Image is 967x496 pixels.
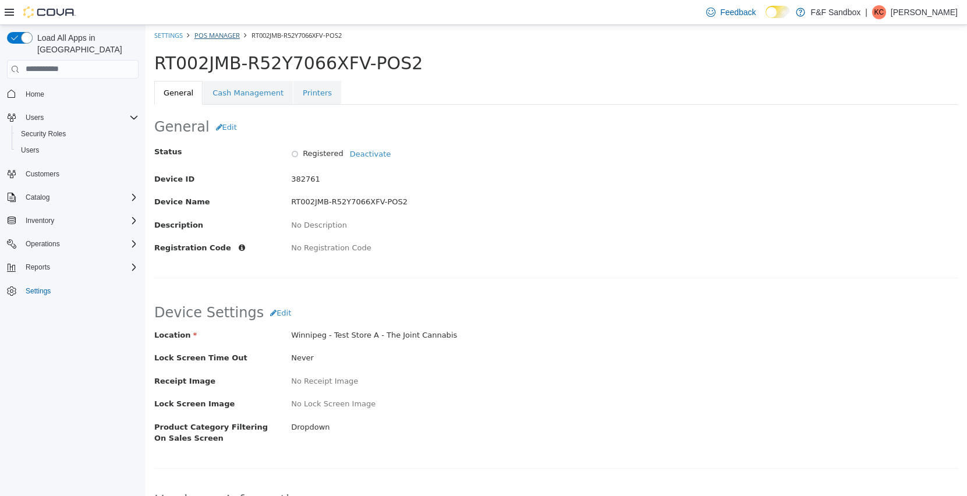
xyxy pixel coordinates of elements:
[720,6,756,18] span: Feedback
[7,81,139,330] nav: Complex example
[26,286,51,296] span: Settings
[12,142,143,158] button: Users
[2,282,143,299] button: Settings
[33,32,139,55] span: Load All Apps in [GEOGRAPHIC_DATA]
[146,196,201,204] span: No Description
[131,284,146,292] span: Edit
[872,5,886,19] div: King Chan
[2,212,143,229] button: Inventory
[118,278,152,299] button: Edit
[146,172,262,181] span: RT002JMB-R52Y7066XFV-POS2
[26,169,59,179] span: Customers
[64,92,98,113] button: Edit
[16,143,139,157] span: Users
[766,6,790,18] input: Dark Mode
[9,92,813,113] h2: General
[21,111,48,125] button: Users
[58,56,147,80] a: Cash Management
[106,6,196,15] span: RT002JMB-R52Y7066XFV-POS2
[49,6,94,15] a: POS Manager
[9,352,70,360] span: Receipt Image
[146,218,226,227] span: No Registration Code
[9,122,37,131] span: Status
[77,98,91,107] span: Edit
[9,218,86,227] span: Registration Code
[2,236,143,252] button: Operations
[9,172,65,181] span: Device Name
[9,328,102,337] span: Lock Screen Time Out
[146,306,311,314] span: Winnipeg - Test Store A - The Joint Cannabis
[9,398,122,418] span: Product Category Filtering On Sales Screen
[2,189,143,206] button: Catalog
[21,190,54,204] button: Catalog
[21,87,139,101] span: Home
[26,90,44,99] span: Home
[21,190,139,204] span: Catalog
[16,143,44,157] a: Users
[874,5,884,19] span: KC
[157,124,198,133] span: Registered
[146,398,184,406] span: Dropdown
[21,111,139,125] span: Users
[198,119,252,140] button: Deactivate
[12,126,143,142] button: Security Roles
[21,87,49,101] a: Home
[146,150,175,158] span: 382761
[16,127,70,141] a: Security Roles
[146,328,168,337] span: Never
[2,165,143,182] button: Customers
[9,278,813,299] h2: Device Settings
[9,468,813,483] h2: Hardware Information
[16,127,139,141] span: Security Roles
[21,237,139,251] span: Operations
[21,214,139,228] span: Inventory
[9,150,49,158] span: Device ID
[2,259,143,275] button: Reports
[21,129,66,139] span: Security Roles
[2,109,143,126] button: Users
[21,167,64,181] a: Customers
[9,6,37,15] a: Settings
[26,263,50,272] span: Reports
[26,239,60,249] span: Operations
[21,284,55,298] a: Settings
[26,216,54,225] span: Inventory
[21,237,65,251] button: Operations
[21,284,139,298] span: Settings
[146,374,230,383] span: No Lock Screen Image
[9,374,89,383] span: Lock Screen Image
[865,5,867,19] p: |
[702,1,760,24] a: Feedback
[21,260,55,274] button: Reports
[2,86,143,102] button: Home
[9,306,51,314] span: Location
[148,56,196,80] a: Printers
[23,6,76,18] img: Cova
[21,166,139,181] span: Customers
[891,5,958,19] p: [PERSON_NAME]
[146,352,212,360] span: No Receipt Image
[9,196,58,204] span: Description
[21,146,39,155] span: Users
[21,260,139,274] span: Reports
[26,193,49,202] span: Catalog
[21,214,59,228] button: Inventory
[811,5,861,19] p: F&F Sandbox
[9,28,277,48] span: RT002JMB-R52Y7066XFV-POS2
[26,113,44,122] span: Users
[9,56,57,80] a: General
